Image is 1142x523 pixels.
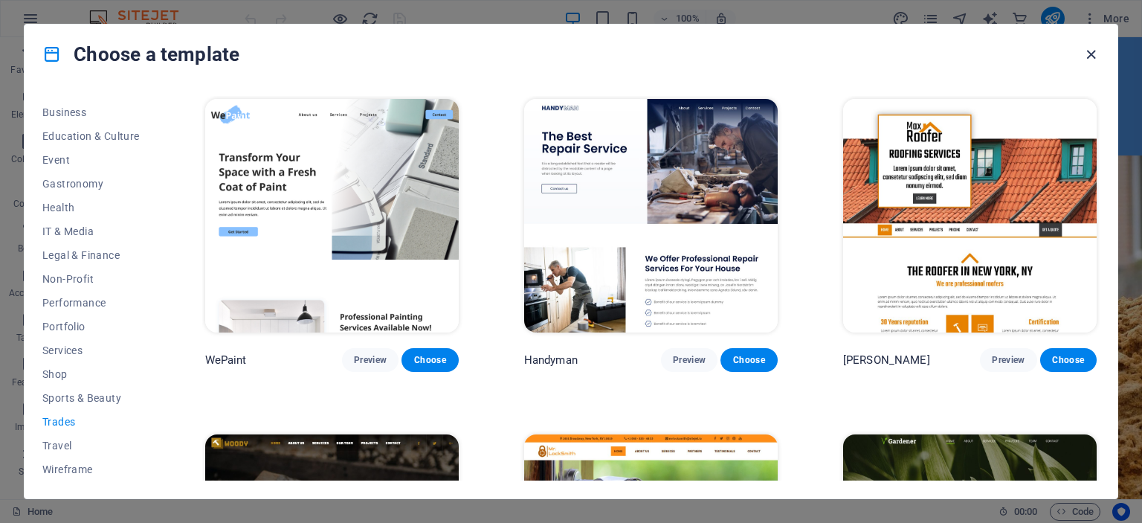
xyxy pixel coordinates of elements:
span: Shop [42,368,140,380]
button: IT & Media [42,219,140,243]
span: Preview [354,354,387,366]
p: [PERSON_NAME] [843,353,930,368]
span: Choose [732,354,765,366]
button: 2 [34,442,53,446]
button: Education & Culture [42,124,140,148]
button: Choose [1040,348,1097,372]
button: Legal & Finance [42,243,140,267]
button: Sports & Beauty [42,386,140,410]
img: Max Roofer [843,99,1097,333]
button: Preview [661,348,717,372]
span: Education & Culture [42,130,140,142]
span: Performance [42,297,140,309]
span: Preview [673,354,706,366]
img: WePaint [205,99,459,333]
span: Health [42,202,140,214]
button: Performance [42,291,140,315]
img: Handyman [524,99,778,333]
span: Event [42,154,140,166]
span: Services [42,344,140,356]
button: 1 [34,424,53,428]
button: Travel [42,434,140,458]
button: Shop [42,362,140,386]
button: Wireframe [42,458,140,481]
button: Health [42,196,140,219]
button: Trades [42,410,140,434]
span: Non-Profit [42,273,140,285]
button: Choose [401,348,458,372]
span: Gastronomy [42,178,140,190]
span: Sports & Beauty [42,392,140,404]
span: Preview [992,354,1025,366]
button: Choose [720,348,777,372]
button: Gastronomy [42,172,140,196]
p: Handyman [524,353,578,368]
span: Choose [413,354,446,366]
span: Choose [1052,354,1085,366]
span: Trades [42,416,140,428]
button: 3 [34,460,53,463]
h4: Choose a template [42,42,239,66]
span: Business [42,106,140,118]
span: Legal & Finance [42,249,140,261]
span: Travel [42,440,140,452]
p: WePaint [205,353,247,368]
button: Preview [980,348,1036,372]
span: Portfolio [42,321,140,333]
button: Non-Profit [42,267,140,291]
button: Business [42,100,140,124]
button: Portfolio [42,315,140,338]
span: IT & Media [42,225,140,237]
button: Event [42,148,140,172]
button: Services [42,338,140,362]
button: Preview [342,348,399,372]
span: Wireframe [42,463,140,475]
